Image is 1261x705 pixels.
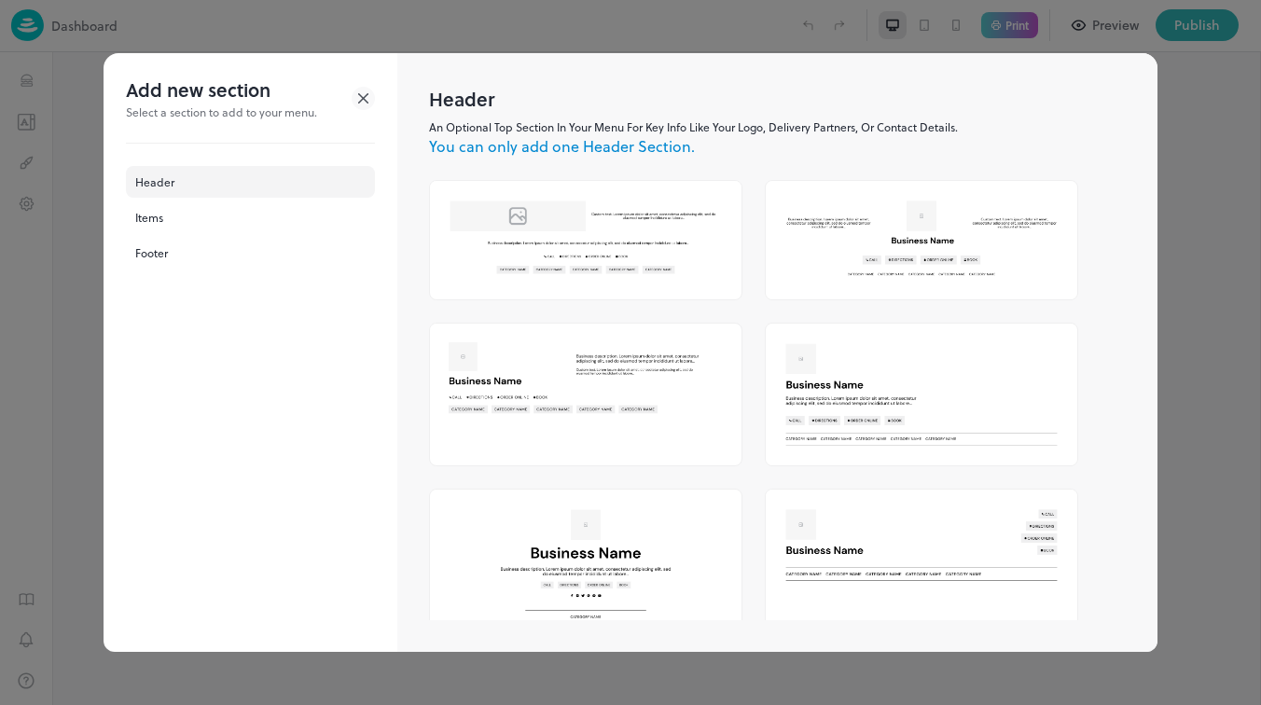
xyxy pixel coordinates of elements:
[766,490,1077,601] img: layout-7.png
[126,237,375,269] div: Footer
[766,181,1077,299] img: layout-4.png
[429,85,1126,113] div: Header
[126,104,317,120] div: Select a section to add to your menu.
[126,201,375,233] div: Items
[430,490,741,678] img: layout-10.png
[429,135,1126,158] p: You can only add one Header Section.
[430,324,741,432] img: layout-6.png
[766,324,1077,464] img: layout-9.png
[126,166,375,198] div: Header
[429,118,1126,135] div: An optional top section in your menu for key info like your logo, delivery partners, or contact d...
[126,76,317,104] div: Add new section
[430,181,741,294] img: layout-5.png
